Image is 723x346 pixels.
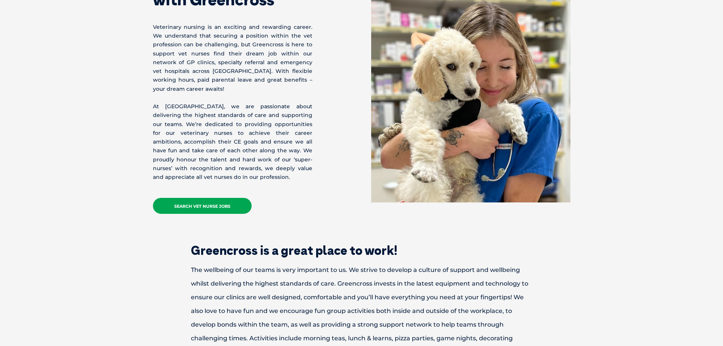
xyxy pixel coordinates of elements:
p: At [GEOGRAPHIC_DATA], we are passionate about delivering the highest standards of care and suppor... [153,102,312,182]
p: Veterinary nursing is an exciting and rewarding career. We understand that securing a position wi... [153,23,312,93]
h2: Greencross is a great place to work! [164,244,559,256]
a: Search Vet Nurse Jobs [153,198,252,214]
